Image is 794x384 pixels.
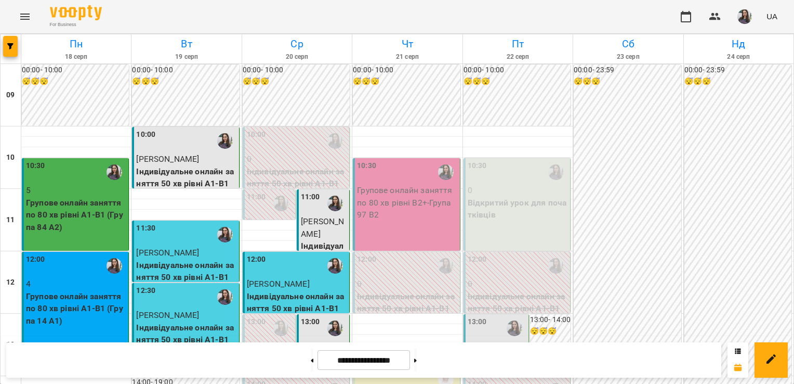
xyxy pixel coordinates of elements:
h6: 00:00 - 10:00 [464,65,571,76]
label: 11:00 [247,191,266,203]
h6: 23 серп [575,52,681,62]
h6: 😴😴😴 [574,76,681,87]
h6: 😴😴😴 [464,76,571,87]
p: 0 [247,215,293,228]
p: 4 [26,278,126,290]
span: [PERSON_NAME] [136,154,199,164]
label: 10:00 [247,129,266,140]
h6: 😴😴😴 [132,76,239,87]
h6: 😴😴😴 [22,76,129,87]
img: Юлія [507,321,522,336]
h6: 24 серп [685,52,792,62]
h6: 12 [6,277,15,288]
p: Групове онлайн заняття по 80 хв рівні В2+ - Група 97 В2 [357,184,457,221]
p: 0 [357,278,457,290]
h6: Пн [23,36,129,52]
button: Menu [12,4,37,29]
span: [PERSON_NAME] [136,248,199,258]
h6: 😴😴😴 [353,76,460,87]
p: Індивідуальне онлайн заняття 50 хв рівні А1-В1 [301,240,347,301]
h6: 😴😴😴 [684,76,791,87]
span: [PERSON_NAME] [136,310,199,320]
p: Індивідуальне онлайн заняття 50 хв рівні А1-В1 ([PERSON_NAME]) [247,165,347,202]
h6: Чт [354,36,460,52]
img: Юлія [327,321,343,336]
img: Voopty Logo [50,5,102,20]
p: 0 [247,153,347,165]
h6: 11 [6,214,15,226]
label: 12:00 [26,254,45,265]
h6: 00:00 - 10:00 [353,65,460,76]
h6: 09 [6,89,15,101]
label: 11:30 [136,223,155,234]
h6: Пт [465,36,571,52]
img: Юлія [107,164,122,180]
p: Індивідуальне онлайн заняття 50 хв рівні А1-В1 [247,290,347,315]
label: 10:30 [26,160,45,172]
img: Юлія [327,258,343,274]
img: Юлія [273,321,289,336]
p: Відкритий урок для початківців [468,197,568,221]
div: Юлія [548,258,564,274]
p: Групове онлайн заняття по 80 хв рівні А1-В1 (Група 84 A2) [26,197,126,234]
img: Юлія [548,164,564,180]
label: 13:00 [468,316,487,328]
h6: 19 серп [133,52,240,62]
h6: Сб [575,36,681,52]
label: 10:30 [357,160,376,172]
div: Юлія [107,258,122,274]
h6: 13:00 - 14:00 [530,314,571,326]
p: 0 [468,278,568,290]
h6: 18 серп [23,52,129,62]
img: Юлія [273,196,289,211]
p: Групове онлайн заняття по 80 хв рівні А1-В1 (Група 14 А1) [26,290,126,327]
label: 12:00 [468,254,487,265]
h6: 00:00 - 10:00 [243,65,350,76]
span: UA [766,11,777,22]
h6: 21 серп [354,52,460,62]
span: For Business [50,21,102,28]
img: Юлія [217,133,233,149]
h6: 22 серп [465,52,571,62]
p: Індивідуальне онлайн заняття 50 хв рівні А1-В1 ([PERSON_NAME]) [468,290,568,327]
img: Юлія [438,164,454,180]
label: 12:00 [357,254,376,265]
label: 13:00 [301,316,320,328]
p: Індивідуальне онлайн заняття 50 хв рівні А1-В1 [136,165,236,190]
img: ca1374486191da6fb8238bd749558ac4.jpeg [737,9,752,24]
h6: Вт [133,36,240,52]
p: Індивідуальне онлайн заняття 50 хв рівні А1-В1 ([PERSON_NAME] ) [357,290,457,327]
h6: Нд [685,36,792,52]
img: Юлія [217,227,233,242]
h6: 😴😴😴 [530,326,571,337]
label: 11:00 [301,191,320,203]
img: Юлія [327,196,343,211]
h6: 10 [6,152,15,163]
h6: 00:00 - 10:00 [132,65,239,76]
label: 12:00 [247,254,266,265]
label: 13:00 [247,316,266,328]
h6: 😴😴😴 [243,76,350,87]
img: Юлія [327,133,343,149]
label: 12:30 [136,285,155,297]
span: [PERSON_NAME] [301,216,344,239]
p: Індивідуальне онлайн заняття 50 хв рівні А1-В1 [136,259,236,284]
img: Юлія [217,289,233,305]
p: Індивідуальне онлайн заняття 50 хв рівні А1-В1 [136,322,236,346]
img: Юлія [438,258,454,274]
label: 10:00 [136,129,155,140]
